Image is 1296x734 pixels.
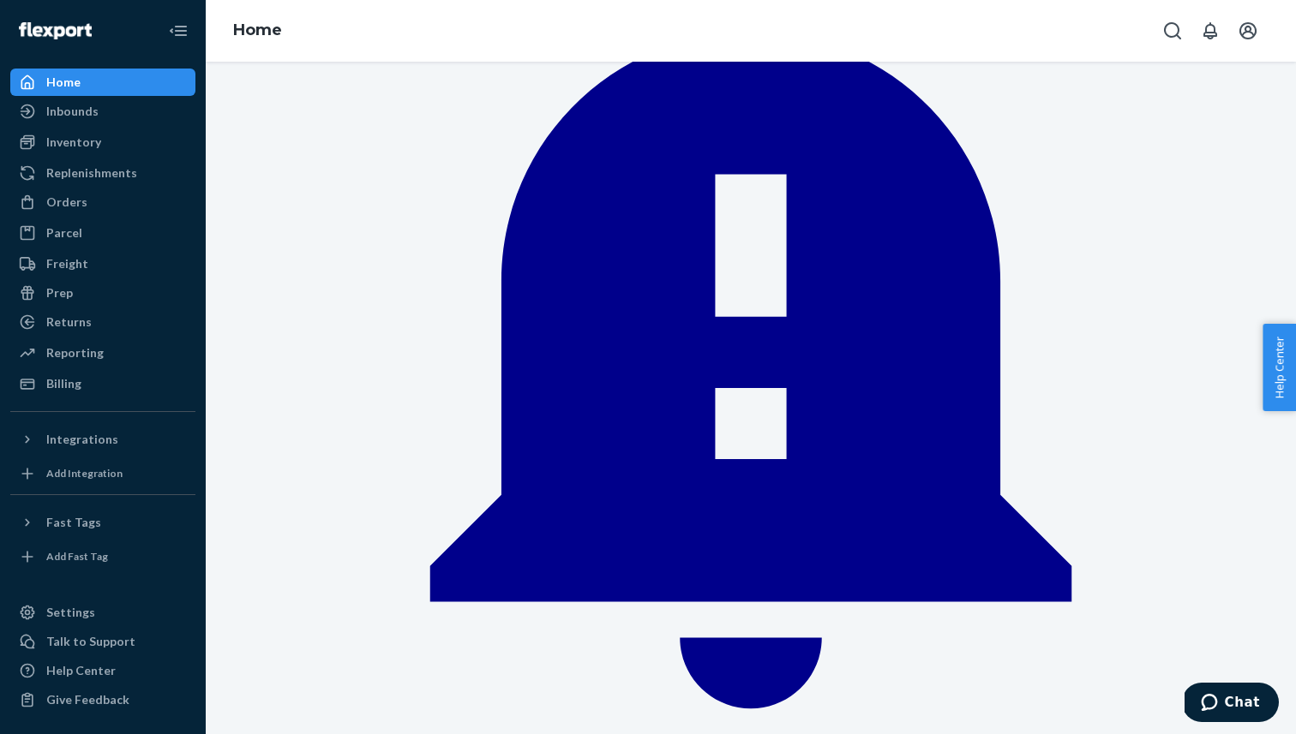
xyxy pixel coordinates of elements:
[10,657,195,684] a: Help Center
[46,344,104,361] div: Reporting
[46,604,95,621] div: Settings
[46,103,99,120] div: Inbounds
[1185,683,1279,725] iframe: Opens a widget where you can chat to one of our agents
[10,128,195,156] a: Inventory
[10,460,195,487] a: Add Integration
[161,14,195,48] button: Close Navigation
[233,21,282,39] a: Home
[46,194,87,211] div: Orders
[1231,14,1265,48] button: Open account menu
[46,164,137,182] div: Replenishments
[46,549,108,564] div: Add Fast Tag
[10,628,195,655] button: Talk to Support
[46,662,116,679] div: Help Center
[10,69,195,96] a: Home
[219,6,296,56] ol: breadcrumbs
[10,159,195,187] a: Replenishments
[46,431,118,448] div: Integrations
[46,375,81,392] div: Billing
[10,339,195,367] a: Reporting
[10,370,195,397] a: Billing
[10,250,195,277] a: Freight
[10,543,195,570] a: Add Fast Tag
[46,691,129,708] div: Give Feedback
[46,313,92,331] div: Returns
[46,284,73,301] div: Prep
[10,308,195,336] a: Returns
[46,134,101,151] div: Inventory
[46,466,123,480] div: Add Integration
[10,426,195,453] button: Integrations
[46,74,81,91] div: Home
[46,633,135,650] div: Talk to Support
[1193,14,1227,48] button: Open notifications
[1155,14,1190,48] button: Open Search Box
[10,188,195,216] a: Orders
[10,219,195,247] a: Parcel
[10,509,195,536] button: Fast Tags
[1263,324,1296,411] button: Help Center
[19,22,92,39] img: Flexport logo
[46,224,82,242] div: Parcel
[10,686,195,713] button: Give Feedback
[46,255,88,272] div: Freight
[10,279,195,307] a: Prep
[46,514,101,531] div: Fast Tags
[10,599,195,626] a: Settings
[10,98,195,125] a: Inbounds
